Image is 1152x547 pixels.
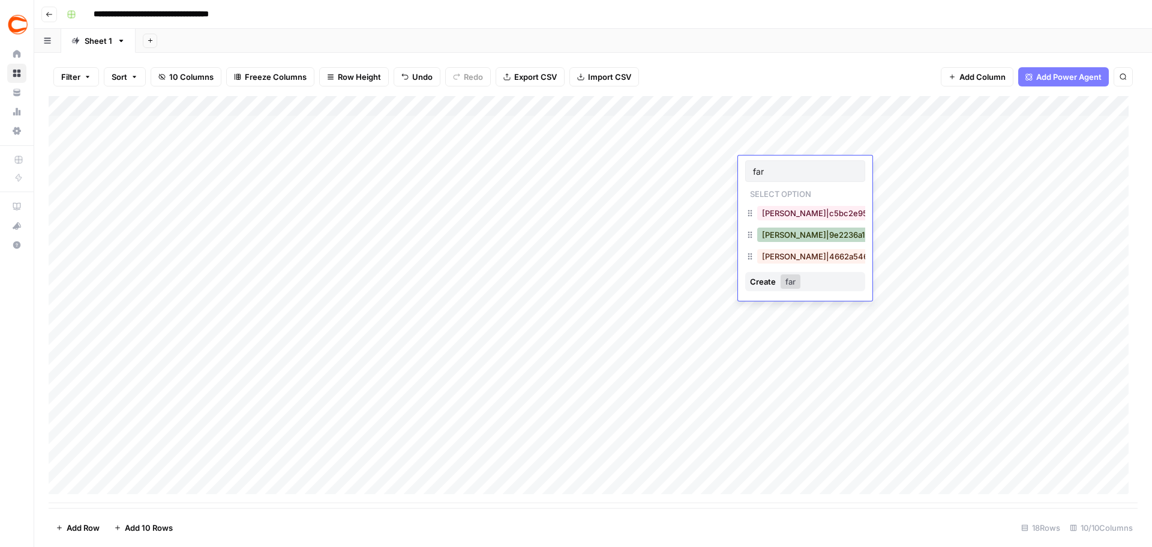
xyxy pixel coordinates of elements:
[7,10,26,40] button: Workspace: Covers
[7,235,26,255] button: Help + Support
[7,44,26,64] a: Home
[757,249,998,264] button: [PERSON_NAME]|4662a546-6738-4ea3-9b54-14482fc0b1e6
[745,247,865,268] div: [PERSON_NAME]|4662a546-6738-4ea3-9b54-14482fc0b1e6
[7,197,26,216] a: AirOps Academy
[745,186,816,200] p: Select option
[1016,518,1065,537] div: 18 Rows
[412,71,433,83] span: Undo
[745,225,865,247] div: [PERSON_NAME]|9e2236a1-36c0-4a81-af09-6dde81193be3
[464,71,483,83] span: Redo
[750,272,778,291] div: Create
[61,29,136,53] a: Sheet 1
[757,228,991,242] button: [PERSON_NAME]|9e2236a1-36c0-4a81-af09-6dde81193be3
[1065,518,1138,537] div: 10/10 Columns
[445,67,491,86] button: Redo
[7,121,26,141] a: Settings
[7,83,26,102] a: Your Data
[753,166,857,177] input: Search or create
[107,518,180,537] button: Add 10 Rows
[151,67,221,86] button: 10 Columns
[941,67,1013,86] button: Add Column
[496,67,565,86] button: Export CSV
[745,204,865,225] div: [PERSON_NAME]|c5bc2e95-97b6-4867-b34d-6ad04ef14a43
[1018,67,1109,86] button: Add Power Agent
[338,71,381,83] span: Row Height
[745,272,865,291] button: Createfar
[394,67,440,86] button: Undo
[85,35,112,47] div: Sheet 1
[1036,71,1102,83] span: Add Power Agent
[67,522,100,534] span: Add Row
[319,67,389,86] button: Row Height
[8,217,26,235] div: What's new?
[757,206,999,220] button: [PERSON_NAME]|c5bc2e95-97b6-4867-b34d-6ad04ef14a43
[569,67,639,86] button: Import CSV
[226,67,314,86] button: Freeze Columns
[588,71,631,83] span: Import CSV
[125,522,173,534] span: Add 10 Rows
[7,216,26,235] button: What's new?
[7,64,26,83] a: Browse
[61,71,80,83] span: Filter
[169,71,214,83] span: 10 Columns
[112,71,127,83] span: Sort
[7,102,26,121] a: Usage
[7,14,29,35] img: Covers Logo
[514,71,557,83] span: Export CSV
[781,274,800,289] button: far
[959,71,1006,83] span: Add Column
[49,518,107,537] button: Add Row
[104,67,146,86] button: Sort
[53,67,99,86] button: Filter
[245,71,307,83] span: Freeze Columns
